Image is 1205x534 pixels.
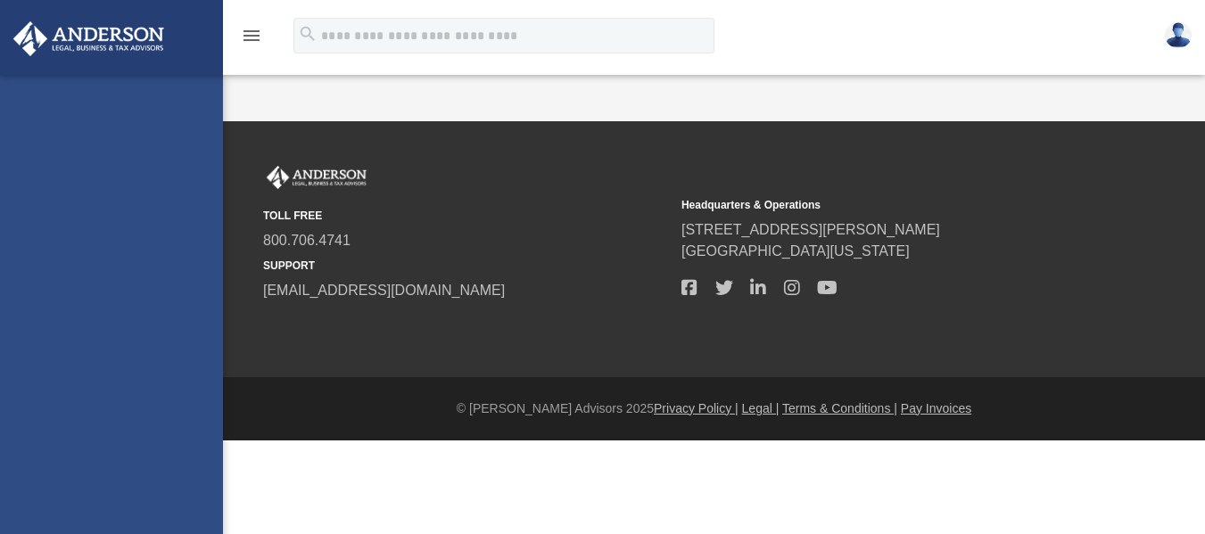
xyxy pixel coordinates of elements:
small: TOLL FREE [263,208,669,224]
i: menu [241,25,262,46]
a: [EMAIL_ADDRESS][DOMAIN_NAME] [263,283,505,298]
a: Privacy Policy | [654,401,739,415]
a: Legal | [742,401,780,415]
div: © [PERSON_NAME] Advisors 2025 [223,399,1205,418]
a: 800.706.4741 [263,233,351,248]
small: SUPPORT [263,258,669,274]
img: Anderson Advisors Platinum Portal [263,166,370,189]
img: User Pic [1165,22,1192,48]
a: menu [241,34,262,46]
a: [STREET_ADDRESS][PERSON_NAME] [681,222,940,237]
small: Headquarters & Operations [681,197,1087,213]
a: [GEOGRAPHIC_DATA][US_STATE] [681,243,910,259]
i: search [298,24,318,44]
a: Terms & Conditions | [782,401,897,415]
a: Pay Invoices [901,401,971,415]
img: Anderson Advisors Platinum Portal [8,21,169,56]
